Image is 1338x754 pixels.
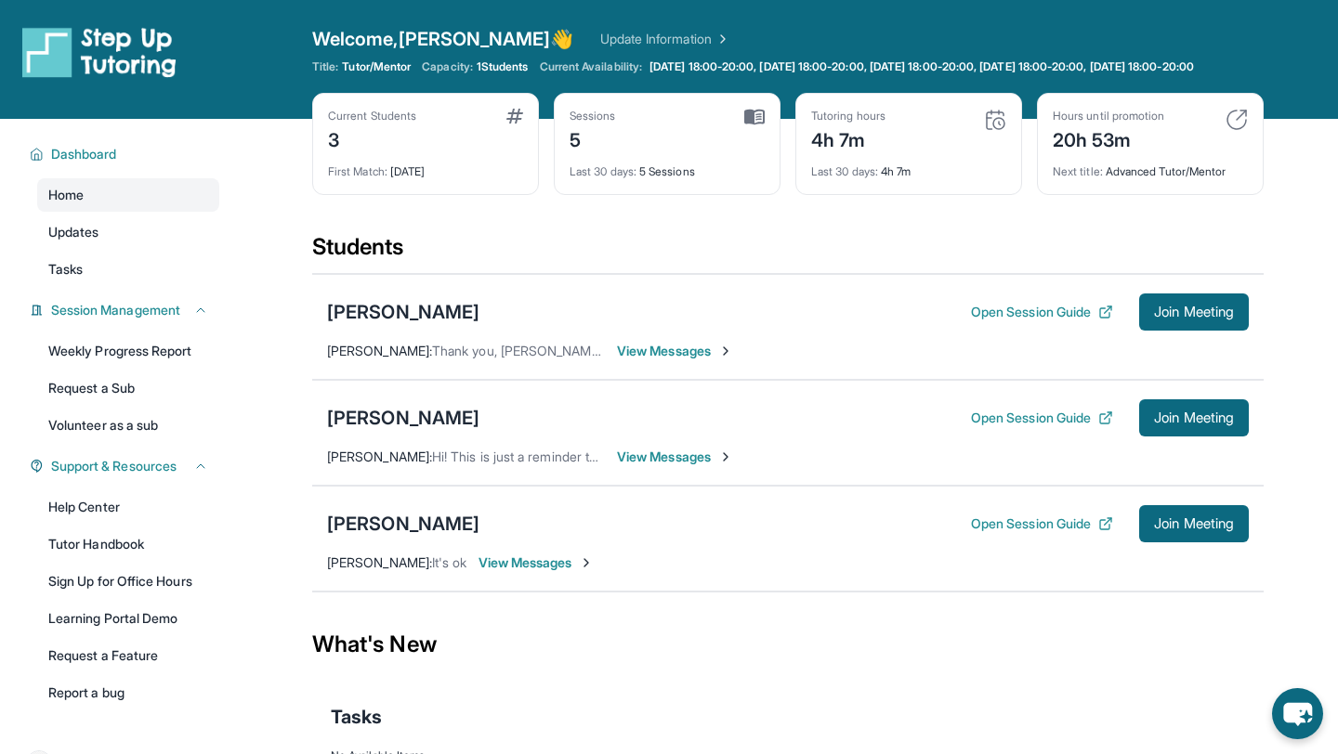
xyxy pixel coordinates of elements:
a: Report a bug [37,676,219,709]
span: [DATE] 18:00-20:00, [DATE] 18:00-20:00, [DATE] 18:00-20:00, [DATE] 18:00-20:00, [DATE] 18:00-20:00 [649,59,1194,74]
button: chat-button [1272,688,1323,739]
a: Update Information [600,30,730,48]
span: Updates [48,223,99,241]
div: [DATE] [328,153,523,179]
span: View Messages [479,553,595,572]
span: Join Meeting [1154,306,1234,318]
a: Weekly Progress Report [37,334,219,368]
div: 5 [570,123,616,153]
button: Open Session Guide [971,409,1113,427]
div: Advanced Tutor/Mentor [1053,153,1248,179]
div: Current Students [328,109,416,123]
span: First Match : [328,164,387,178]
a: Request a Feature [37,639,219,672]
span: Last 30 days : [811,164,878,178]
span: [PERSON_NAME] : [327,343,432,358]
div: [PERSON_NAME] [327,511,479,537]
span: Join Meeting [1154,412,1234,423]
a: Sign Up for Office Hours [37,565,219,598]
div: Tutoring hours [811,109,885,123]
span: View Messages [617,448,733,466]
a: Updates [37,215,219,249]
span: Last 30 days : [570,164,636,178]
a: Volunteer as a sub [37,409,219,442]
a: Help Center [37,490,219,524]
img: card [744,109,765,125]
span: Thank you, [PERSON_NAME] will be ready! [432,343,684,358]
a: Home [37,178,219,212]
img: Chevron-Right [718,344,733,358]
div: 5 Sessions [570,153,765,179]
div: 3 [328,123,416,153]
span: Title: [312,59,338,74]
a: [DATE] 18:00-20:00, [DATE] 18:00-20:00, [DATE] 18:00-20:00, [DATE] 18:00-20:00, [DATE] 18:00-20:00 [646,59,1198,74]
button: Open Session Guide [971,303,1113,321]
div: 4h 7m [811,153,1006,179]
span: Current Availability: [540,59,642,74]
span: Welcome, [PERSON_NAME] 👋 [312,26,574,52]
span: Capacity: [422,59,473,74]
button: Open Session Guide [971,514,1113,533]
span: Tutor/Mentor [342,59,411,74]
span: [PERSON_NAME] : [327,448,432,464]
div: 20h 53m [1053,123,1164,153]
div: Hours until promotion [1053,109,1164,123]
a: Learning Portal Demo [37,602,219,635]
span: 1 Students [477,59,529,74]
div: Sessions [570,109,616,123]
button: Dashboard [44,145,208,163]
span: Next title : [1053,164,1103,178]
div: [PERSON_NAME] [327,299,479,325]
a: Tutor Handbook [37,527,219,561]
span: Join Meeting [1154,518,1234,529]
img: Chevron-Right [579,555,594,570]
span: [PERSON_NAME] : [327,554,432,570]
span: View Messages [617,342,733,360]
button: Join Meeting [1139,505,1249,542]
a: Tasks [37,253,219,286]
button: Support & Resources [44,457,208,475]
img: logo [22,26,177,78]
div: Students [312,232,1264,273]
span: Home [48,186,84,204]
div: [PERSON_NAME] [327,405,479,431]
button: Join Meeting [1139,399,1249,436]
span: Dashboard [51,145,117,163]
button: Session Management [44,301,208,319]
img: card [984,109,1006,131]
img: card [506,109,523,123]
img: Chevron-Right [718,449,733,464]
div: What's New [312,604,1264,685]
span: Tasks [48,260,83,279]
div: 4h 7m [811,123,885,153]
img: card [1226,109,1248,131]
a: Request a Sub [37,371,219,405]
button: Join Meeting [1139,293,1249,331]
span: Tasks [331,704,382,730]
img: Chevron Right [712,30,730,48]
span: It's ok [432,554,467,570]
span: Support & Resources [51,457,177,475]
span: Session Management [51,301,180,319]
span: Hi! This is just a reminder that the tutoring session is starting at 7. [432,448,813,464]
